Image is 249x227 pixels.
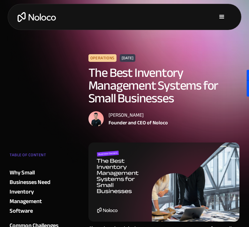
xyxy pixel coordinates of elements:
[120,54,135,62] div: [DATE]
[88,67,239,105] h1: The Best Inventory Management Systems for Small Businesses
[109,111,168,119] div: [PERSON_NAME]
[10,168,62,216] a: Why Small Businesses Need Inventory Management Software
[88,143,239,222] img: The Best Inventory Management Systems for Small Businesses
[18,12,56,22] a: home
[88,54,117,62] div: Operations
[212,7,231,26] div: menu
[109,119,168,127] div: Founder and CEO of Noloco
[10,150,62,163] div: TABLE OF CONTENT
